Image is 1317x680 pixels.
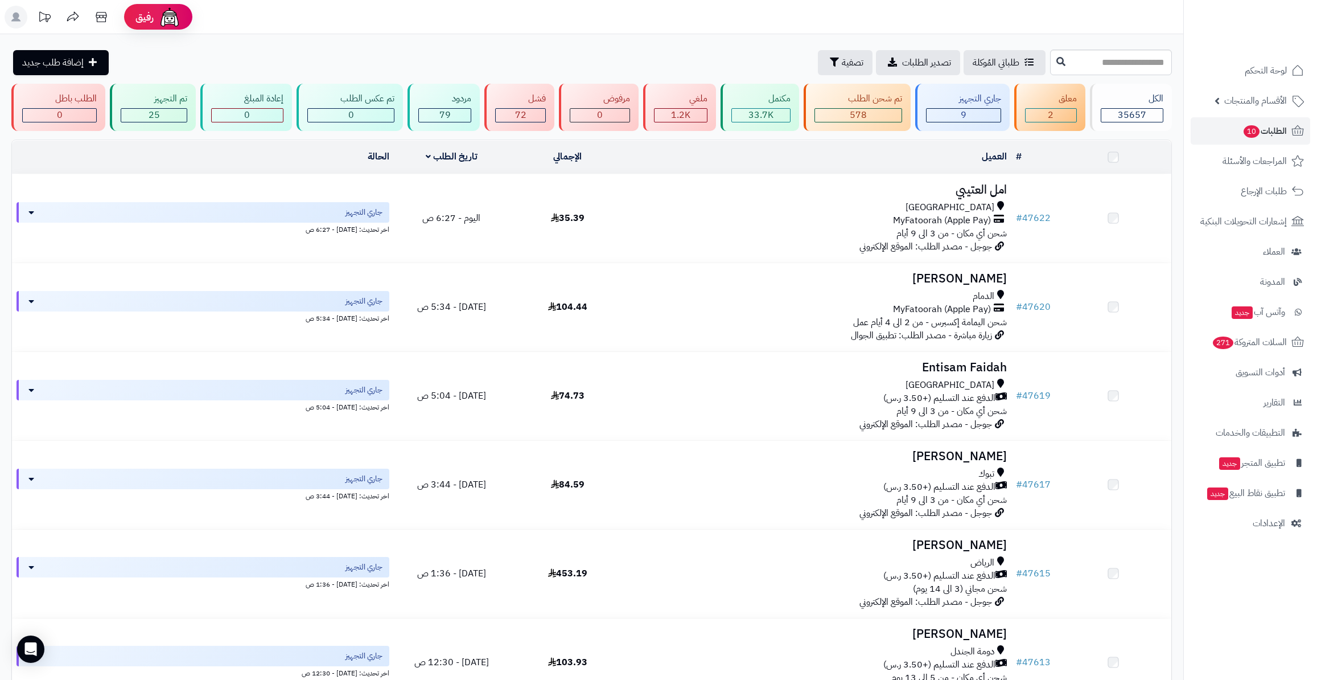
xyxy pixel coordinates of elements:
[345,650,382,662] span: جاري التجهيز
[1191,208,1310,235] a: إشعارات التحويلات البنكية
[1016,389,1022,403] span: #
[1025,92,1076,105] div: معلق
[883,481,995,494] span: الدفع عند التسليم (+3.50 ر.س)
[1264,395,1285,411] span: التقارير
[927,109,1001,122] div: 9
[439,108,451,122] span: 79
[135,10,154,24] span: رفيق
[978,468,994,481] span: تبوك
[548,656,587,669] span: 103.93
[1260,274,1285,290] span: المدونة
[1016,567,1051,580] a: #47615
[57,108,63,122] span: 0
[906,201,994,214] span: [GEOGRAPHIC_DATA]
[417,567,486,580] span: [DATE] - 1:36 ص
[1245,63,1287,79] span: لوحة التحكم
[876,50,960,75] a: تصدير الطلبات
[1263,244,1285,260] span: العملاء
[1216,425,1285,441] span: التطبيقات والخدمات
[641,84,718,131] a: ملغي 1.2K
[1213,337,1233,349] span: 271
[973,290,994,303] span: الدمام
[557,84,640,131] a: مرفوض 0
[1207,488,1228,500] span: جديد
[149,108,160,122] span: 25
[630,183,1007,196] h3: امل العتيبي
[1026,109,1076,122] div: 2
[1016,478,1051,491] a: #47617
[1191,480,1310,507] a: تطبيق نقاط البيعجديد
[1253,515,1285,531] span: الإعدادات
[1191,449,1310,477] a: تطبيق المتجرجديد
[859,506,992,520] span: جوجل - مصدر الطلب: الموقع الإلكتروني
[1016,300,1051,314] a: #47620
[570,92,629,105] div: مرفوض
[859,595,992,609] span: جوجل - مصدر الطلب: الموقع الإلكتروني
[801,84,912,131] a: تم شحن الطلب 578
[896,227,1007,240] span: شحن أي مكان - من 3 الى 9 أيام
[815,109,901,122] div: 578
[345,207,382,218] span: جاري التجهيز
[1016,211,1022,225] span: #
[896,493,1007,507] span: شحن أي مكان - من 3 الى 9 أيام
[655,109,707,122] div: 1155
[1118,108,1146,122] span: 35657
[1016,211,1051,225] a: #47622
[121,92,187,105] div: تم التجهيز
[1223,153,1287,169] span: المراجعات والأسئلة
[597,108,603,122] span: 0
[417,389,486,403] span: [DATE] - 5:04 ص
[294,84,405,131] a: تم عكس الطلب 0
[345,384,382,396] span: جاري التجهيز
[212,109,283,122] div: 0
[1016,300,1022,314] span: #
[417,300,486,314] span: [DATE] - 5:34 ص
[950,645,994,658] span: دومة الجندل
[419,109,470,122] div: 79
[9,84,108,131] a: الطلب باطل 0
[1191,268,1310,296] a: المدونة
[17,223,389,235] div: اخر تحديث: [DATE] - 6:27 ص
[17,312,389,323] div: اخر تحديث: [DATE] - 5:34 ص
[548,567,587,580] span: 453.19
[654,92,707,105] div: ملغي
[211,92,283,105] div: إعادة المبلغ
[1191,510,1310,537] a: الإعدادات
[630,272,1007,285] h3: [PERSON_NAME]
[1016,478,1022,491] span: #
[818,50,872,75] button: تصفية
[108,84,197,131] a: تم التجهيز 25
[1218,455,1285,471] span: تطبيق المتجر
[345,473,382,485] span: جاري التجهيز
[496,109,545,122] div: 72
[551,478,585,491] span: 84.59
[906,379,994,392] span: [GEOGRAPHIC_DATA]
[1016,656,1022,669] span: #
[17,666,389,678] div: اخر تحديث: [DATE] - 12:30 ص
[732,109,790,122] div: 33737
[345,562,382,573] span: جاري التجهيز
[814,92,902,105] div: تم شحن الطلب
[1101,92,1163,105] div: الكل
[22,92,97,105] div: الطلب باطل
[1191,389,1310,416] a: التقارير
[308,109,394,122] div: 0
[1191,359,1310,386] a: أدوات التسويق
[307,92,394,105] div: تم عكس الطلب
[1016,150,1022,163] a: #
[551,389,585,403] span: 74.73
[1230,304,1285,320] span: وآتس آب
[1191,238,1310,265] a: العملاء
[418,92,471,105] div: مردود
[1236,364,1285,380] span: أدوات التسويق
[883,570,995,583] span: الدفع عند التسليم (+3.50 ر.س)
[748,108,773,122] span: 33.7K
[671,108,690,122] span: 1.2K
[1244,125,1260,138] span: 10
[1191,419,1310,446] a: التطبيقات والخدمات
[198,84,294,131] a: إعادة المبلغ 0
[553,150,582,163] a: الإجمالي
[973,56,1019,69] span: طلباتي المُوكلة
[1191,117,1310,145] a: الطلبات10
[1200,214,1287,230] span: إشعارات التحويلات البنكية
